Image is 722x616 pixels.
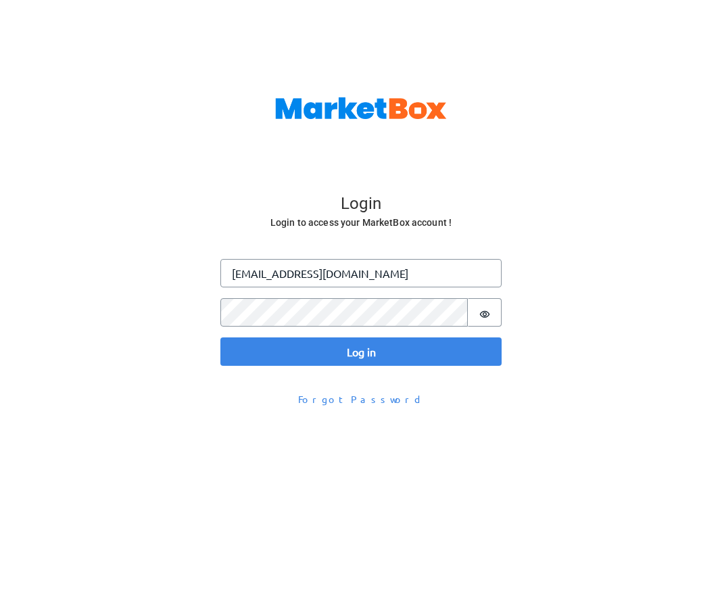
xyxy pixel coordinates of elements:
input: Enter your email [220,259,502,287]
img: MarketBox logo [275,97,447,119]
button: Show password [468,298,502,327]
button: Forgot Password [289,387,433,411]
h6: Login to access your MarketBox account ! [222,214,500,231]
h4: Login [222,194,500,214]
button: Log in [220,337,502,366]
